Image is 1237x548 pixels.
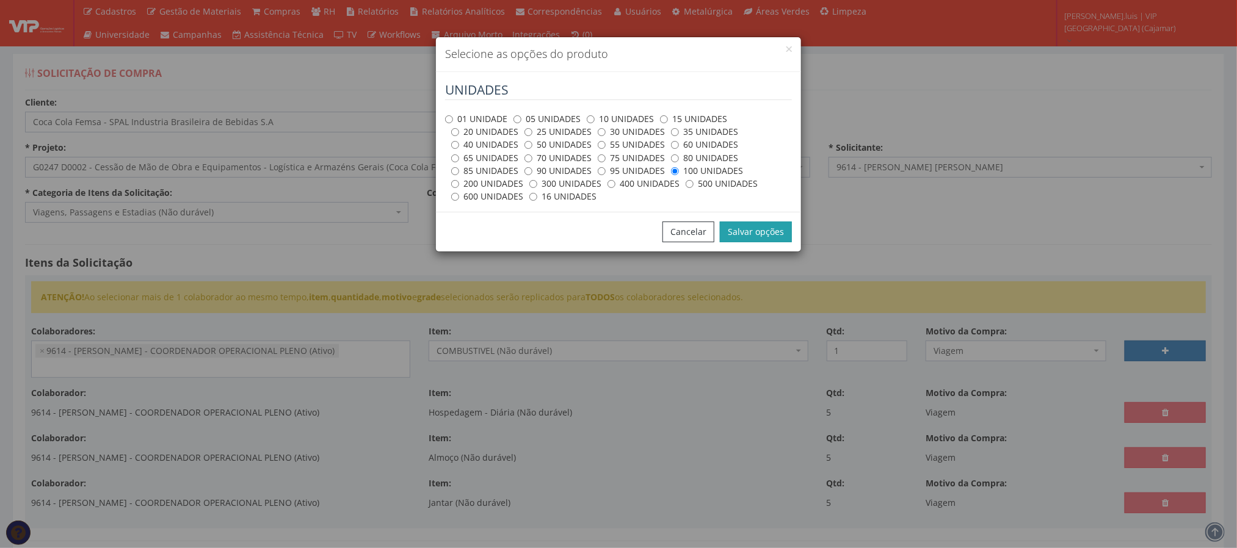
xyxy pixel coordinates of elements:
[587,113,654,125] label: 10 UNIDADES
[524,165,592,177] label: 90 UNIDADES
[451,126,518,138] label: 20 UNIDADES
[598,152,665,164] label: 75 UNIDADES
[445,46,792,62] h4: Selecione as opções do produto
[720,222,792,242] button: Salvar opções
[445,113,507,125] label: 01 UNIDADE
[608,178,680,190] label: 400 UNIDADES
[598,165,665,177] label: 95 UNIDADES
[686,178,758,190] label: 500 UNIDADES
[524,139,592,151] label: 50 UNIDADES
[671,152,738,164] label: 80 UNIDADES
[662,222,714,242] button: Cancelar
[451,139,518,151] label: 40 UNIDADES
[671,165,743,177] label: 100 UNIDADES
[451,190,523,203] label: 600 UNIDADES
[451,152,518,164] label: 65 UNIDADES
[524,126,592,138] label: 25 UNIDADES
[445,81,792,100] legend: UNIDADES
[524,152,592,164] label: 70 UNIDADES
[671,126,738,138] label: 35 UNIDADES
[529,190,597,203] label: 16 UNIDADES
[671,139,738,151] label: 60 UNIDADES
[451,178,523,190] label: 200 UNIDADES
[513,113,581,125] label: 05 UNIDADES
[660,113,727,125] label: 15 UNIDADES
[451,165,518,177] label: 85 UNIDADES
[529,178,601,190] label: 300 UNIDADES
[598,139,665,151] label: 55 UNIDADES
[598,126,665,138] label: 30 UNIDADES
